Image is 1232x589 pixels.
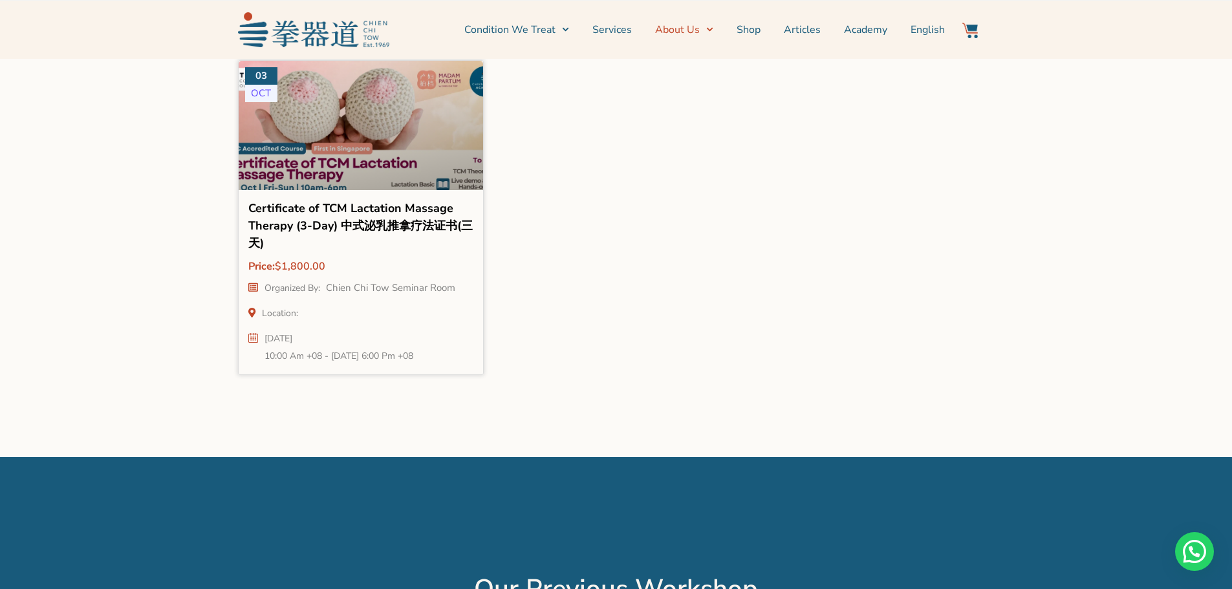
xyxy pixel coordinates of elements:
a: Condition We Treat [464,14,569,46]
nav: Menu [396,14,946,46]
a: Certificate of TCM Lactation Massage Therapy (3-Day) 中式泌乳推拿疗法证书(三天) Price:$1,800.00 Organized By:... [248,200,474,365]
h5: Organized By: [265,282,323,294]
h3: Price: [248,259,474,275]
a: Services [592,14,632,46]
h6: Chien Chi Tow Seminar Room [326,281,455,294]
a: About Us [655,14,713,46]
h5: [DATE] [265,330,416,347]
div: Oct [245,85,277,102]
h5: Location: [262,307,301,319]
div: 03 [245,67,277,85]
h5: 10:00 am +08 - [DATE] 6:00 pm +08 [265,347,416,365]
a: English [911,14,945,46]
a: Shop [737,14,761,46]
h2: Certificate of TCM Lactation Massage Therapy (3-Day) 中式泌乳推拿疗法证书(三天) [248,200,474,255]
span: English [911,22,945,37]
a: Academy [844,14,887,46]
span: $ [275,259,281,273]
bdi: 1,800.00 [275,259,325,273]
a: Articles [784,14,821,46]
img: Website Icon-03 [962,23,978,38]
